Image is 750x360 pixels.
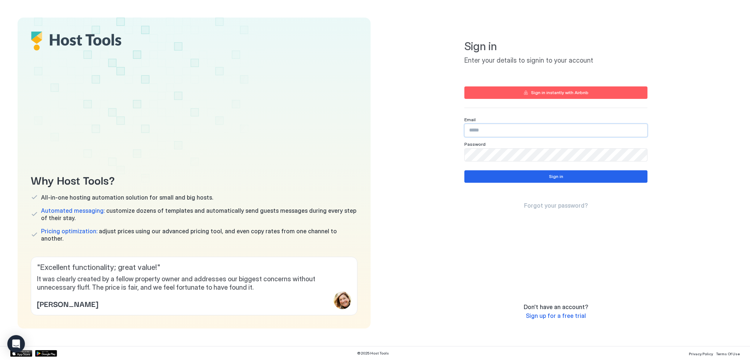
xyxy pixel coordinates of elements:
span: Sign in [464,40,647,53]
span: Pricing optimization: [41,227,97,235]
button: Sign in [464,170,647,183]
span: Enter your details to signin to your account [464,56,647,65]
span: Privacy Policy [689,352,713,356]
a: Google Play Store [35,350,57,357]
a: Sign up for a free trial [526,312,586,320]
span: It was clearly created by a fellow property owner and addresses our biggest concerns without unne... [37,275,351,292]
span: Why Host Tools? [31,171,357,188]
span: [PERSON_NAME] [37,298,98,309]
span: Email [464,117,476,122]
a: Terms Of Use [716,349,740,357]
div: Sign in [549,173,563,180]
span: customize dozens of templates and automatically send guests messages during every step of their s... [41,207,357,222]
span: " Excellent functionality; great value! " [37,263,351,272]
a: App Store [10,350,32,357]
div: profile [334,292,351,309]
div: Open Intercom Messenger [7,335,25,353]
div: Sign in instantly with Airbnb [531,89,589,96]
span: Automated messaging: [41,207,105,214]
a: Forgot your password? [524,202,588,209]
a: Privacy Policy [689,349,713,357]
span: Sign up for a free trial [526,312,586,319]
input: Input Field [465,149,647,161]
span: All-in-one hosting automation solution for small and big hosts. [41,194,213,201]
input: Input Field [465,124,647,137]
span: © 2025 Host Tools [357,351,389,356]
button: Sign in instantly with Airbnb [464,86,647,99]
span: Password [464,141,486,147]
span: Don't have an account? [524,303,588,311]
span: adjust prices using our advanced pricing tool, and even copy rates from one channel to another. [41,227,357,242]
span: Terms Of Use [716,352,740,356]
